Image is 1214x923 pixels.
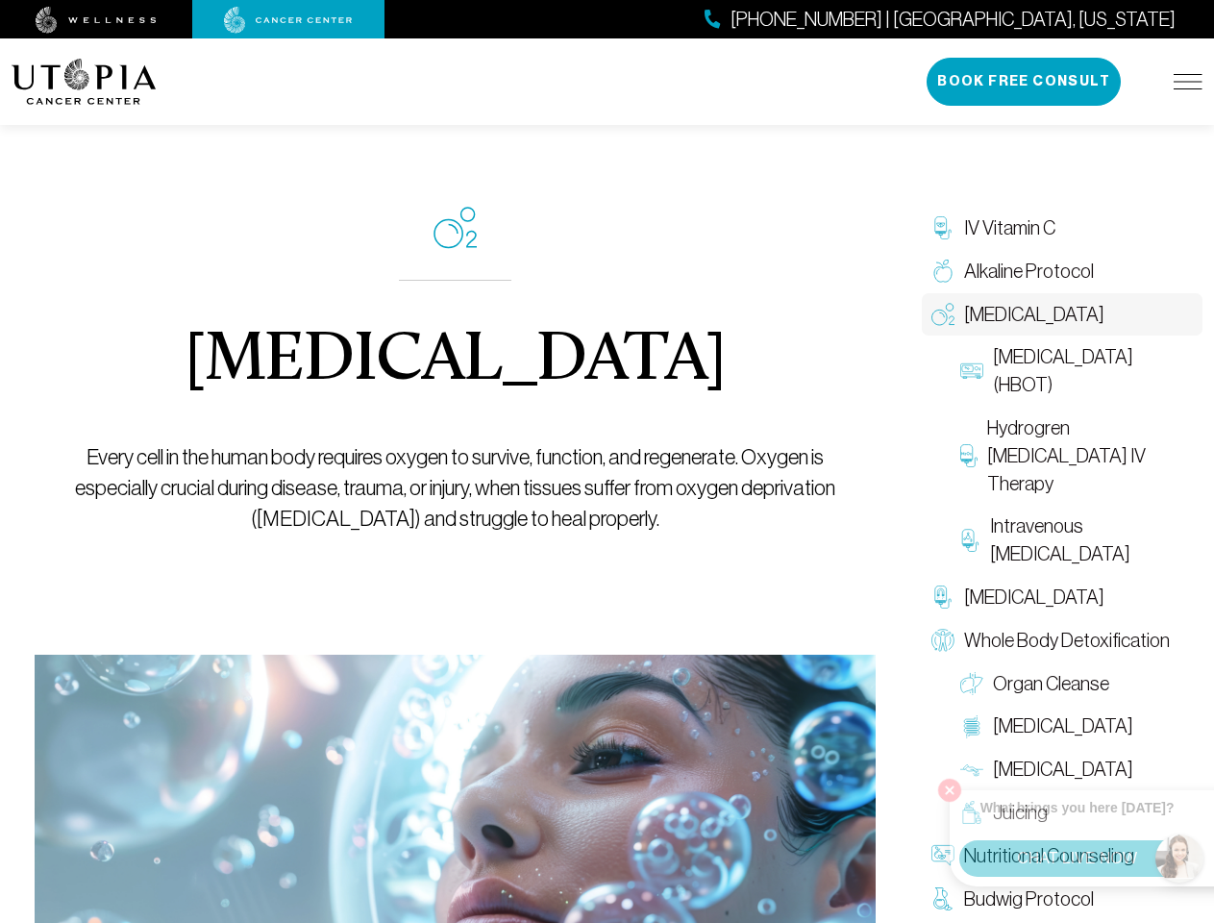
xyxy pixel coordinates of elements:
[951,505,1202,576] a: Intravenous [MEDICAL_DATA]
[72,442,838,535] p: Every cell in the human body requires oxygen to survive, function, and regenerate. Oxygen is espe...
[927,58,1121,106] button: Book Free Consult
[922,207,1202,250] a: IV Vitamin C
[931,629,954,652] img: Whole Body Detoxification
[964,214,1055,242] span: IV Vitamin C
[12,59,157,105] img: logo
[922,619,1202,662] a: Whole Body Detoxification
[931,844,954,867] img: Nutritional Counseling
[951,336,1202,407] a: [MEDICAL_DATA] (HBOT)
[993,799,1048,827] span: Juicing
[960,529,980,552] img: Intravenous Ozone Therapy
[931,303,954,326] img: Oxygen Therapy
[964,886,1094,913] span: Budwig Protocol
[951,748,1202,791] a: [MEDICAL_DATA]
[993,343,1193,399] span: [MEDICAL_DATA] (HBOT)
[964,258,1094,286] span: Alkaline Protocol
[434,207,477,249] img: icon
[951,662,1202,706] a: Organ Cleanse
[931,260,954,283] img: Alkaline Protocol
[922,576,1202,619] a: [MEDICAL_DATA]
[1174,74,1202,89] img: icon-hamburger
[960,759,983,782] img: Lymphatic Massage
[993,712,1133,740] span: [MEDICAL_DATA]
[993,670,1109,698] span: Organ Cleanse
[951,791,1202,835] a: Juicing
[185,327,726,396] h1: [MEDICAL_DATA]
[993,756,1133,784] span: [MEDICAL_DATA]
[224,7,353,34] img: cancer center
[960,672,983,695] img: Organ Cleanse
[990,512,1193,568] span: Intravenous [MEDICAL_DATA]
[964,627,1170,655] span: Whole Body Detoxification
[964,301,1104,329] span: [MEDICAL_DATA]
[931,586,954,609] img: Chelation Therapy
[931,887,954,911] img: Budwig Protocol
[922,878,1202,921] a: Budwig Protocol
[705,6,1176,34] a: [PHONE_NUMBER] | [GEOGRAPHIC_DATA], [US_STATE]
[36,7,157,34] img: wellness
[964,584,1104,611] span: [MEDICAL_DATA]
[960,444,977,467] img: Hydrogren Peroxide IV Therapy
[731,6,1176,34] span: [PHONE_NUMBER] | [GEOGRAPHIC_DATA], [US_STATE]
[951,705,1202,748] a: [MEDICAL_DATA]
[987,414,1194,497] span: Hydrogren [MEDICAL_DATA] IV Therapy
[960,801,983,824] img: Juicing
[922,293,1202,337] a: [MEDICAL_DATA]
[922,835,1202,878] a: Nutritional Counseling
[964,842,1134,870] span: Nutritional Counseling
[951,407,1202,505] a: Hydrogren [MEDICAL_DATA] IV Therapy
[960,715,983,738] img: Colon Therapy
[922,250,1202,293] a: Alkaline Protocol
[960,360,983,383] img: Hyperbaric Oxygen Therapy (HBOT)
[931,216,954,239] img: IV Vitamin C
